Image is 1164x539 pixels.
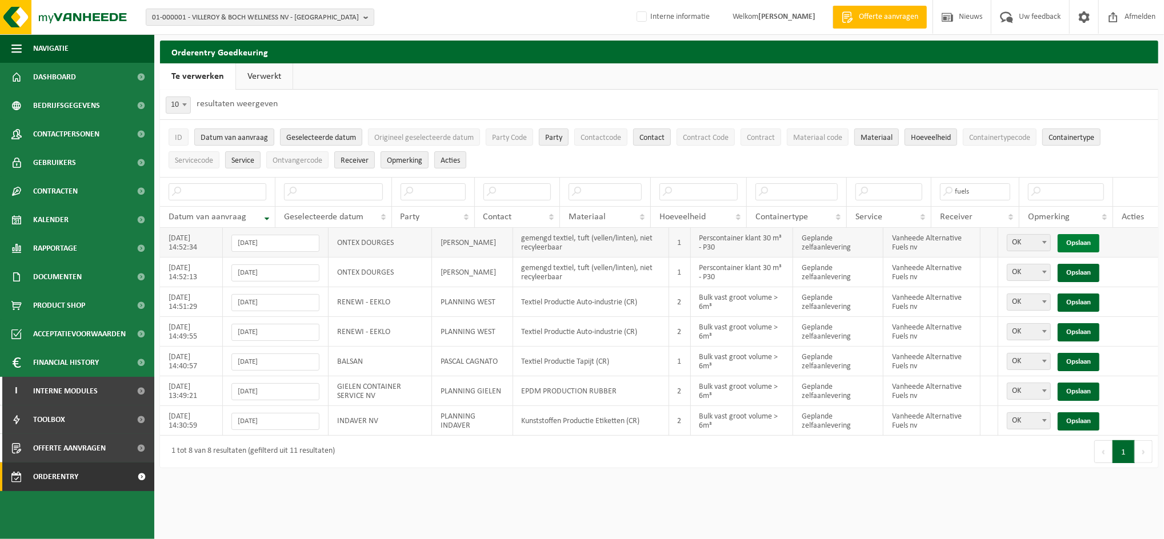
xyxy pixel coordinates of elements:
[1135,440,1153,463] button: Next
[569,212,606,222] span: Materiaal
[33,148,76,177] span: Gebruikers
[940,212,973,222] span: Receiver
[1058,383,1099,401] a: Opslaan
[329,228,432,258] td: ONTEX DOURGES
[33,377,98,405] span: Interne modules
[883,376,981,406] td: Vanheede Alternative Fuels nv
[793,376,883,406] td: Geplande zelfaanlevering
[175,156,213,165] span: Servicecode
[787,128,849,146] button: Materiaal codeMateriaal code: Activate to sort
[793,317,883,347] td: Geplande zelfaanlevering
[160,228,223,258] td: [DATE] 14:52:34
[33,177,78,206] span: Contracten
[266,151,329,168] button: OntvangercodeOntvangercode: Activate to sort
[883,317,981,347] td: Vanheede Alternative Fuels nv
[160,317,223,347] td: [DATE] 14:49:55
[513,406,669,436] td: Kunststoffen Productie Etiketten (CR)
[33,434,106,462] span: Offerte aanvragen
[513,347,669,376] td: Textiel Productie Tapijt (CR)
[691,287,793,317] td: Bulk vast groot volume > 6m³
[691,376,793,406] td: Bulk vast groot volume > 6m³
[883,347,981,376] td: Vanheede Alternative Fuels nv
[166,96,191,114] span: 10
[1042,128,1101,146] button: ContainertypeContainertype: Activate to sort
[166,441,335,462] div: 1 tot 8 van 8 resultaten (gefilterd uit 11 resultaten)
[691,258,793,287] td: Perscontainer klant 30 m³ - P30
[486,128,533,146] button: Party CodeParty Code: Activate to sort
[483,212,512,222] span: Contact
[329,376,432,406] td: GIELEN CONTAINER SERVICE NV
[793,258,883,287] td: Geplande zelfaanlevering
[1058,293,1099,312] a: Opslaan
[1007,264,1050,280] span: OK
[160,376,223,406] td: [DATE] 13:49:21
[169,151,219,168] button: ServicecodeServicecode: Activate to sort
[432,376,513,406] td: PLANNING GIELEN
[374,134,474,142] span: Origineel geselecteerde datum
[1007,234,1051,251] span: OK
[146,9,374,26] button: 01-000001 - VILLEROY & BOCH WELLNESS NV - [GEOGRAPHIC_DATA]
[236,63,293,90] a: Verwerkt
[33,405,65,434] span: Toolbox
[329,317,432,347] td: RENEWI - EEKLO
[152,9,359,26] span: 01-000001 - VILLEROY & BOCH WELLNESS NV - [GEOGRAPHIC_DATA]
[1007,353,1050,369] span: OK
[911,134,951,142] span: Hoeveelheid
[33,206,69,234] span: Kalender
[856,11,921,23] span: Offerte aanvragen
[669,258,691,287] td: 1
[160,347,223,376] td: [DATE] 14:40:57
[194,128,274,146] button: Datum van aanvraagDatum van aanvraag: Activate to remove sorting
[855,212,882,222] span: Service
[387,156,422,165] span: Opmerking
[1007,294,1050,310] span: OK
[574,128,627,146] button: ContactcodeContactcode: Activate to sort
[169,212,246,222] span: Datum van aanvraag
[1122,212,1144,222] span: Acties
[691,228,793,258] td: Perscontainer klant 30 m³ - P30
[1049,134,1094,142] span: Containertype
[492,134,527,142] span: Party Code
[432,347,513,376] td: PASCAL CAGNATO
[284,212,364,222] span: Geselecteerde datum
[33,320,126,348] span: Acceptatievoorwaarden
[1007,323,1051,340] span: OK
[33,91,100,120] span: Bedrijfsgegevens
[793,228,883,258] td: Geplande zelfaanlevering
[513,258,669,287] td: gemengd textiel, tuft (vellen/linten), niet recyleerbaar
[329,258,432,287] td: ONTEX DOURGES
[883,287,981,317] td: Vanheede Alternative Fuels nv
[969,134,1030,142] span: Containertypecode
[334,151,375,168] button: ReceiverReceiver: Activate to sort
[854,128,899,146] button: MateriaalMateriaal: Activate to sort
[1058,412,1099,431] a: Opslaan
[793,287,883,317] td: Geplande zelfaanlevering
[11,377,22,405] span: I
[280,128,362,146] button: Geselecteerde datumGeselecteerde datum: Activate to sort
[669,228,691,258] td: 1
[513,287,669,317] td: Textiel Productie Auto-industrie (CR)
[434,151,466,168] button: Acties
[513,317,669,347] td: Textiel Productie Auto-industrie (CR)
[33,34,69,63] span: Navigatie
[1058,234,1099,252] a: Opslaan
[381,151,429,168] button: OpmerkingOpmerking: Activate to sort
[432,317,513,347] td: PLANNING WEST
[883,228,981,258] td: Vanheede Alternative Fuels nv
[677,128,735,146] button: Contract CodeContract Code: Activate to sort
[691,317,793,347] td: Bulk vast groot volume > 6m³
[963,128,1037,146] button: ContainertypecodeContainertypecode: Activate to sort
[368,128,480,146] button: Origineel geselecteerde datumOrigineel geselecteerde datum: Activate to sort
[169,128,189,146] button: IDID: Activate to sort
[329,287,432,317] td: RENEWI - EEKLO
[861,134,893,142] span: Materiaal
[33,120,99,148] span: Contactpersonen
[513,228,669,258] td: gemengd textiel, tuft (vellen/linten), niet recyleerbaar
[545,134,562,142] span: Party
[639,134,665,142] span: Contact
[160,41,1158,63] h2: Orderentry Goedkeuring
[1007,412,1051,429] span: OK
[1113,440,1135,463] button: 1
[273,156,322,165] span: Ontvangercode
[432,258,513,287] td: [PERSON_NAME]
